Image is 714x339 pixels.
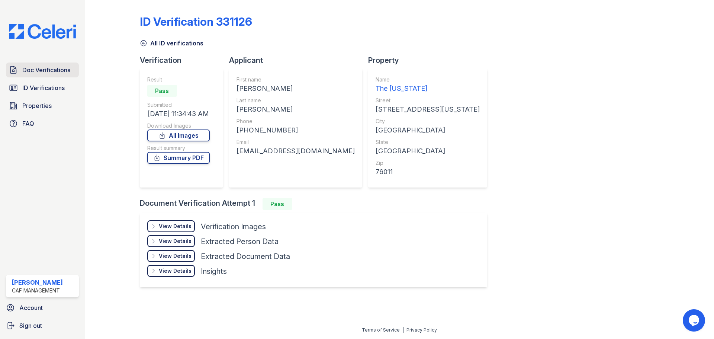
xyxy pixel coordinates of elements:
div: [GEOGRAPHIC_DATA] [376,125,480,135]
div: Last name [237,97,355,104]
div: [EMAIL_ADDRESS][DOMAIN_NAME] [237,146,355,156]
a: Sign out [3,318,82,333]
div: Document Verification Attempt 1 [140,198,493,210]
span: Doc Verifications [22,65,70,74]
a: All ID verifications [140,39,203,48]
span: ID Verifications [22,83,65,92]
img: CE_Logo_Blue-a8612792a0a2168367f1c8372b55b34899dd931a85d93a1a3d3e32e68fde9ad4.png [3,24,82,39]
span: Account [19,303,43,312]
div: View Details [159,237,192,245]
div: ID Verification 331126 [140,15,252,28]
div: Download Images [147,122,210,129]
div: Street [376,97,480,104]
span: FAQ [22,119,34,128]
a: FAQ [6,116,79,131]
a: Account [3,300,82,315]
a: Terms of Service [362,327,400,333]
div: View Details [159,252,192,260]
div: [DATE] 11:34:43 AM [147,109,210,119]
div: Property [368,55,493,65]
div: [STREET_ADDRESS][US_STATE] [376,104,480,115]
div: State [376,138,480,146]
a: Summary PDF [147,152,210,164]
div: Verification Images [201,221,266,232]
div: Insights [201,266,227,276]
div: Result [147,76,210,83]
div: Pass [147,85,177,97]
a: Properties [6,98,79,113]
span: Properties [22,101,52,110]
div: Applicant [229,55,368,65]
a: Privacy Policy [406,327,437,333]
div: City [376,118,480,125]
div: [PERSON_NAME] [237,83,355,94]
div: CAF Management [12,287,63,294]
div: The [US_STATE] [376,83,480,94]
div: Name [376,76,480,83]
div: [PERSON_NAME] [12,278,63,287]
div: [PERSON_NAME] [237,104,355,115]
div: 76011 [376,167,480,177]
iframe: chat widget [683,309,707,332]
a: ID Verifications [6,80,79,95]
a: All Images [147,129,210,141]
div: First name [237,76,355,83]
a: Name The [US_STATE] [376,76,480,94]
div: Verification [140,55,229,65]
div: View Details [159,223,192,230]
div: Email [237,138,355,146]
div: View Details [159,267,192,275]
div: Extracted Person Data [201,236,279,247]
div: Phone [237,118,355,125]
a: Doc Verifications [6,63,79,77]
div: Result summary [147,144,210,152]
div: Extracted Document Data [201,251,290,262]
span: Sign out [19,321,42,330]
div: Submitted [147,101,210,109]
div: Zip [376,159,480,167]
div: | [402,327,404,333]
div: [PHONE_NUMBER] [237,125,355,135]
div: [GEOGRAPHIC_DATA] [376,146,480,156]
div: Pass [263,198,292,210]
